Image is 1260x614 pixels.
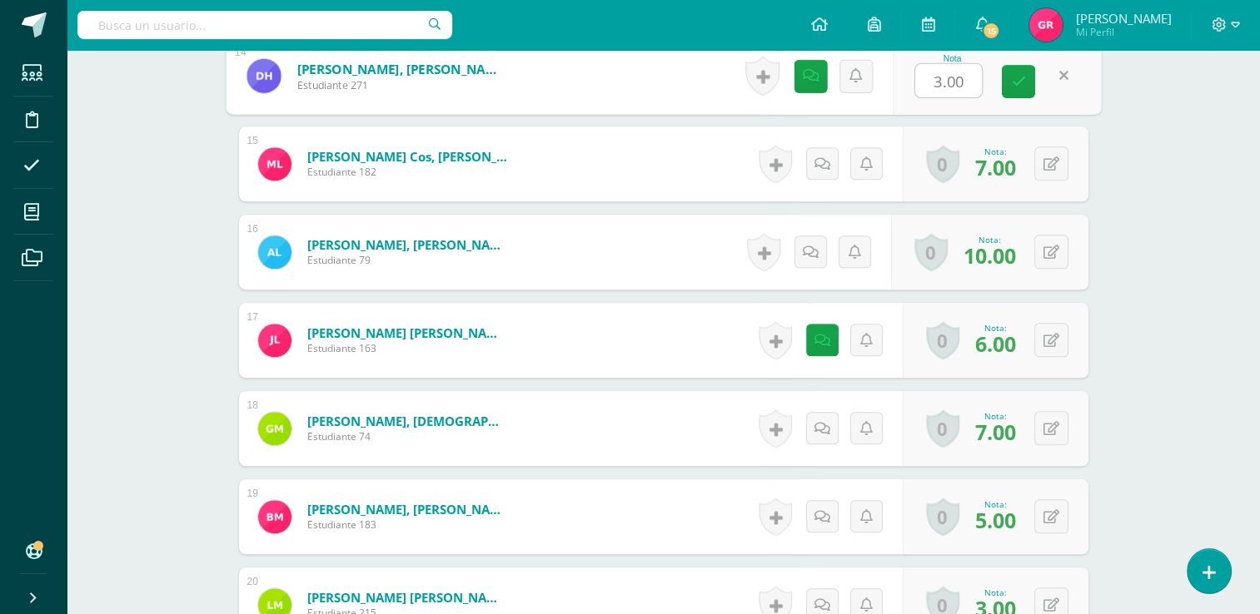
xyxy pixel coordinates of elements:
img: d024356ab335a53e1fa75563005380ee.png [247,58,281,92]
img: e6367a3c07accddf825eb105172dbe1f.png [258,412,291,445]
div: Nota [914,53,990,62]
span: 7.00 [975,418,1016,446]
a: 0 [926,409,959,448]
span: Estudiante 163 [307,341,507,355]
a: [PERSON_NAME] Cos, [PERSON_NAME] [307,148,507,165]
span: 7.00 [975,153,1016,181]
span: Mi Perfil [1075,25,1171,39]
input: 0-10.0 [915,64,982,97]
div: Nota: [975,587,1016,598]
a: [PERSON_NAME], [DEMOGRAPHIC_DATA] [PERSON_NAME] [307,413,507,429]
span: 5.00 [975,506,1016,534]
span: 6.00 [975,329,1016,358]
img: 7331ec9af0b54db88192830ecc255d07.png [258,235,291,269]
span: Estudiante 271 [296,77,502,92]
a: [PERSON_NAME] [PERSON_NAME] [307,589,507,606]
a: 0 [914,233,948,271]
div: Nota: [975,146,1016,157]
img: 675f1a812e8db59f4a4e3996645acc1e.png [258,324,291,357]
a: [PERSON_NAME], [PERSON_NAME] [307,501,507,517]
span: 10.00 [964,241,1016,270]
img: a8b7d6a32ad83b69ddb3ec802e209076.png [1029,8,1063,42]
span: 15 [982,22,1000,40]
img: 61c742c14c808afede67e110e1a3d30c.png [258,500,291,533]
a: [PERSON_NAME], [PERSON_NAME] [307,236,507,253]
div: Nota: [975,410,1016,422]
a: 0 [926,321,959,359]
img: fd63cd8b523cc8a0a50e2fa6b93eebaf.png [258,147,291,181]
a: [PERSON_NAME], [PERSON_NAME] [296,60,502,77]
div: Nota: [964,234,1016,245]
div: Nota: [975,322,1016,334]
span: Estudiante 183 [307,517,507,532]
a: 0 [926,498,959,536]
div: Nota: [975,498,1016,510]
span: Estudiante 74 [307,429,507,443]
a: [PERSON_NAME] [PERSON_NAME] [307,324,507,341]
span: Estudiante 79 [307,253,507,267]
a: 0 [926,145,959,183]
span: Estudiante 182 [307,165,507,179]
span: [PERSON_NAME] [1075,10,1171,27]
input: Busca un usuario... [77,11,452,39]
